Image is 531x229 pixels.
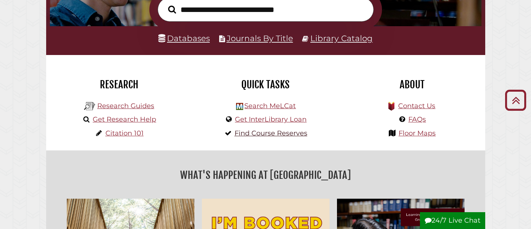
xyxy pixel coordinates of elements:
a: Get InterLibrary Loan [235,115,307,123]
h2: What's Happening at [GEOGRAPHIC_DATA] [52,167,480,184]
h2: About [344,78,480,91]
a: FAQs [408,115,426,123]
a: Floor Maps [399,129,436,137]
img: Hekman Library Logo [84,101,95,112]
a: Back to Top [502,94,529,106]
a: Get Research Help [93,115,156,123]
a: Search MeLCat [244,102,296,110]
a: Research Guides [97,102,154,110]
a: Citation 101 [105,129,144,137]
button: Search [164,3,180,15]
a: Find Course Reserves [235,129,307,137]
a: Contact Us [398,102,435,110]
h2: Research [52,78,187,91]
a: Journals By Title [227,33,293,43]
i: Search [168,5,176,14]
h2: Quick Tasks [198,78,333,91]
a: Databases [158,33,210,43]
img: Hekman Library Logo [236,103,243,110]
a: Library Catalog [310,33,373,43]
